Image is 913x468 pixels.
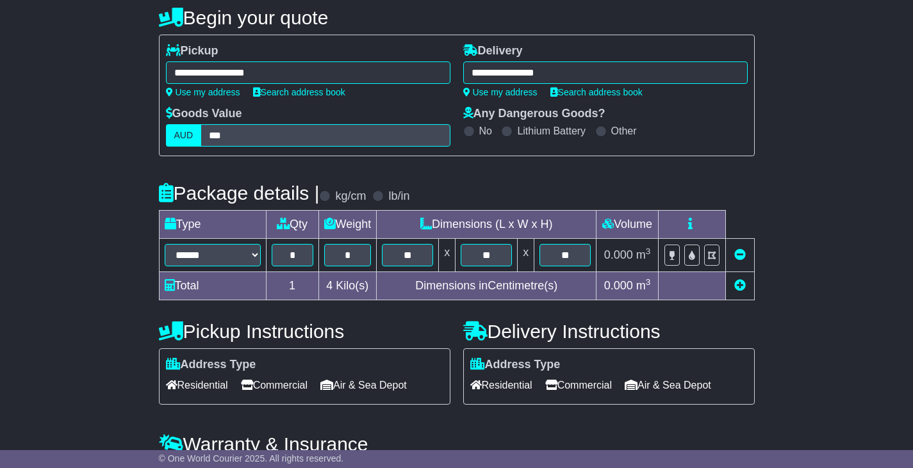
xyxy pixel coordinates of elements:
[545,375,612,395] span: Commercial
[318,272,377,300] td: Kilo(s)
[166,124,202,147] label: AUD
[646,246,651,256] sup: 3
[159,211,266,239] td: Type
[463,321,755,342] h4: Delivery Instructions
[463,44,523,58] label: Delivery
[159,453,344,464] span: © One World Courier 2025. All rights reserved.
[596,211,659,239] td: Volume
[253,87,345,97] a: Search address book
[266,211,318,239] td: Qty
[166,107,242,121] label: Goods Value
[517,125,586,137] label: Lithium Battery
[636,248,651,261] span: m
[335,190,366,204] label: kg/cm
[159,182,320,204] h4: Package details |
[646,277,651,287] sup: 3
[320,375,407,395] span: Air & Sea Depot
[470,358,561,372] label: Address Type
[550,87,643,97] a: Search address book
[625,375,711,395] span: Air & Sea Depot
[518,239,534,272] td: x
[611,125,637,137] label: Other
[463,87,538,97] a: Use my address
[604,248,633,261] span: 0.000
[166,358,256,372] label: Address Type
[166,375,228,395] span: Residential
[159,433,755,455] h4: Warranty & Insurance
[166,87,240,97] a: Use my address
[166,44,218,58] label: Pickup
[159,7,755,28] h4: Begin your quote
[266,272,318,300] td: 1
[604,279,633,292] span: 0.000
[470,375,532,395] span: Residential
[734,279,746,292] a: Add new item
[388,190,409,204] label: lb/in
[241,375,308,395] span: Commercial
[463,107,605,121] label: Any Dangerous Goods?
[377,211,596,239] td: Dimensions (L x W x H)
[159,321,450,342] h4: Pickup Instructions
[326,279,333,292] span: 4
[159,272,266,300] td: Total
[377,272,596,300] td: Dimensions in Centimetre(s)
[479,125,492,137] label: No
[318,211,377,239] td: Weight
[734,248,746,261] a: Remove this item
[439,239,456,272] td: x
[636,279,651,292] span: m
